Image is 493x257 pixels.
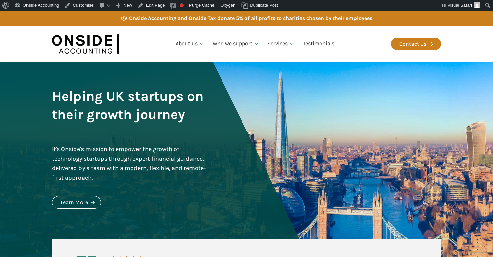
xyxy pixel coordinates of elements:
a: Services [263,32,299,55]
div: It's Onside's mission to empower the growth of technology startups through expert financial guida... [52,144,208,183]
a: Contact Us [391,38,441,50]
div: Learn More [61,198,88,207]
img: Onside Accounting [52,31,119,57]
a: Learn More [52,196,101,209]
a: Testimonials [299,32,338,55]
a: Who we support [209,32,263,55]
div: Focus keyphrase not set [180,3,184,7]
div: Contact Us [399,39,426,48]
span: Visual Safari [447,3,472,8]
h1: Helping UK startups on their growth journey [52,87,208,124]
a: About us [172,32,209,55]
div: Onside Accounting and Onside Tax donate 5% of all profits to charities chosen by their employees [129,14,372,23]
